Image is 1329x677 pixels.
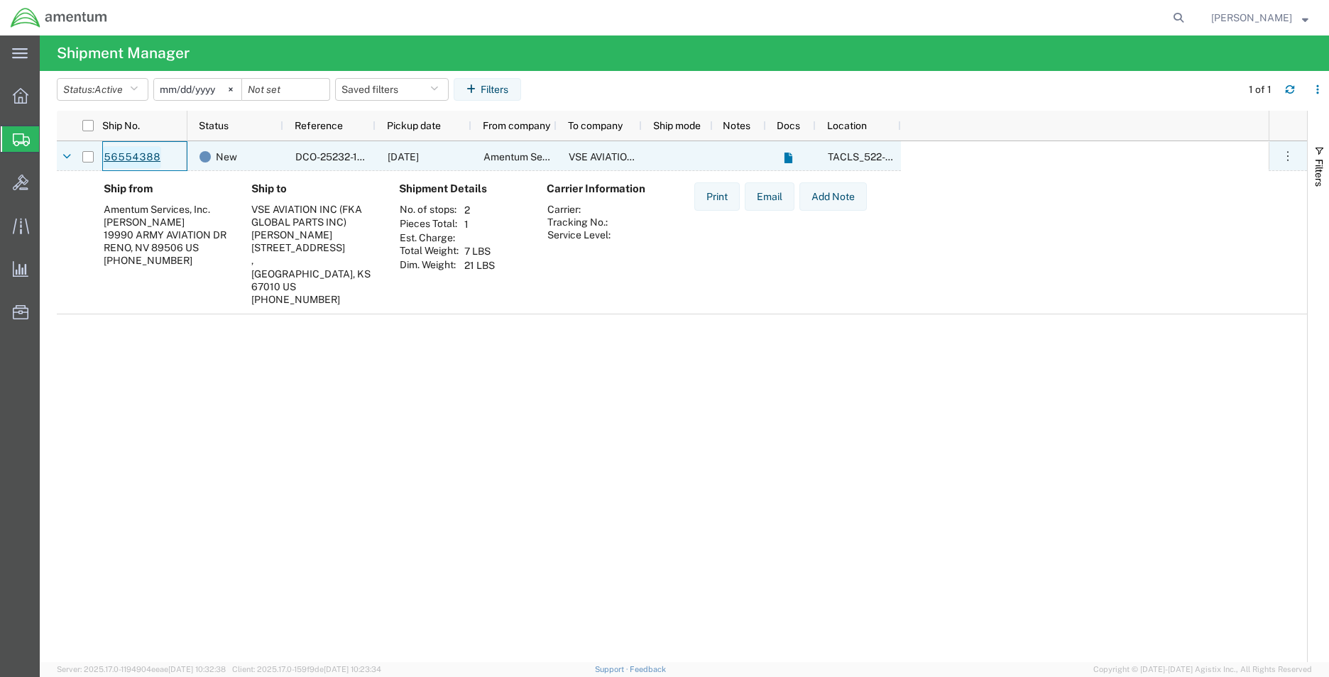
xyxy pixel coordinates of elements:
[454,78,521,101] button: Filters
[199,120,229,131] span: Status
[104,241,229,254] div: RENO, NV 89506 US
[828,151,1093,163] span: TACLS_522-Reno, NV
[399,217,459,231] th: Pieces Total:
[154,79,241,100] input: Not set
[653,120,701,131] span: Ship mode
[168,665,226,673] span: [DATE] 10:32:38
[102,120,140,131] span: Ship No.
[399,258,459,273] th: Dim. Weight:
[57,35,190,71] h4: Shipment Manager
[799,182,867,211] button: Add Note
[745,182,794,211] button: Email
[723,120,750,131] span: Notes
[104,216,229,229] div: [PERSON_NAME]
[295,151,385,163] span: DCO-25232-167152
[104,203,229,216] div: Amentum Services, Inc.
[251,293,376,306] div: [PHONE_NUMBER]
[459,203,500,217] td: 2
[399,231,459,244] th: Est. Charge:
[251,254,376,267] div: ,
[777,120,800,131] span: Docs
[104,254,229,267] div: [PHONE_NUMBER]
[547,229,611,241] th: Service Level:
[242,79,329,100] input: Not set
[57,665,226,673] span: Server: 2025.17.0-1194904eeae
[399,244,459,258] th: Total Weight:
[387,120,441,131] span: Pickup date
[595,665,630,673] a: Support
[459,244,500,258] td: 7 LBS
[251,268,376,293] div: [GEOGRAPHIC_DATA], KS 67010 US
[57,78,148,101] button: Status:Active
[1093,664,1312,676] span: Copyright © [DATE]-[DATE] Agistix Inc., All Rights Reserved
[1211,10,1292,26] span: Drew Collier
[232,665,381,673] span: Client: 2025.17.0-159f9de
[483,120,550,131] span: From company
[399,203,459,217] th: No. of stops:
[1210,9,1309,26] button: [PERSON_NAME]
[547,203,611,216] th: Carrier:
[335,78,449,101] button: Saved filters
[324,665,381,673] span: [DATE] 10:23:34
[295,120,343,131] span: Reference
[251,203,376,229] div: VSE AVIATION INC (FKA GLOBAL PARTS INC)
[251,241,376,254] div: [STREET_ADDRESS]
[827,120,867,131] span: Location
[104,229,229,241] div: 19990 ARMY AVIATION DR
[388,151,419,163] span: 08/21/2025
[1313,159,1325,187] span: Filters
[694,182,740,211] button: Print
[483,151,590,163] span: Amentum Services, Inc.
[251,229,376,241] div: [PERSON_NAME]
[216,142,237,172] span: New
[1249,82,1274,97] div: 1 of 1
[630,665,666,673] a: Feedback
[568,120,623,131] span: To company
[103,146,161,169] a: 56554388
[459,217,500,231] td: 1
[547,216,611,229] th: Tracking No.:
[10,7,108,28] img: logo
[94,84,123,95] span: Active
[547,182,660,195] h4: Carrier Information
[399,182,524,195] h4: Shipment Details
[459,258,500,273] td: 21 LBS
[104,182,229,195] h4: Ship from
[569,151,777,163] span: VSE AVIATION INC (FKA GLOBAL PARTS INC)
[251,182,376,195] h4: Ship to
